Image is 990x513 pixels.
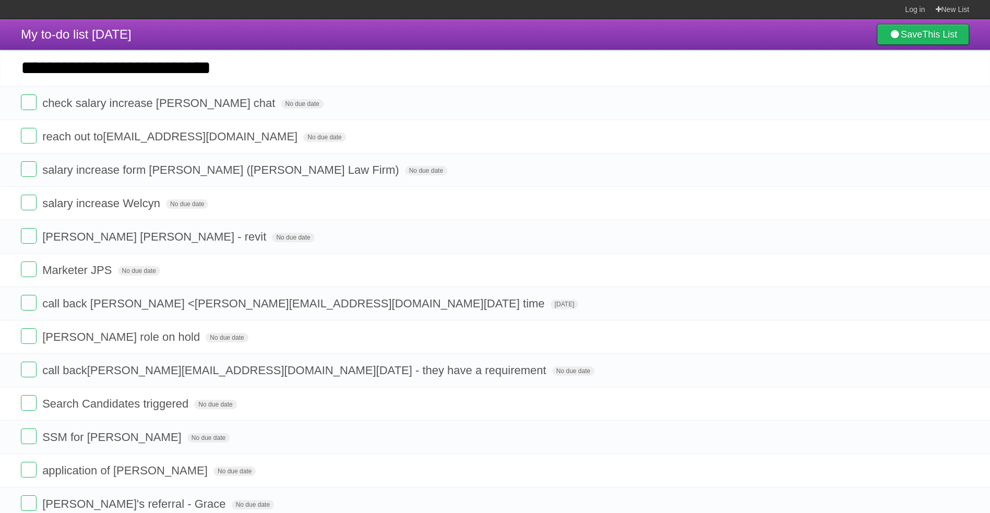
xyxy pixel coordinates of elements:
span: call back [PERSON_NAME][EMAIL_ADDRESS][DOMAIN_NAME] [DATE] - they have a requirement [42,364,548,377]
label: Done [21,295,37,311]
span: No due date [206,333,248,342]
span: check salary increase [PERSON_NAME] chat [42,97,278,110]
label: Done [21,395,37,411]
span: reach out to [EMAIL_ADDRESS][DOMAIN_NAME] [42,130,303,143]
label: Done [21,195,37,210]
span: No due date [187,433,230,443]
b: This List [922,29,957,40]
a: SaveThis List [877,24,969,45]
span: Search Candidates triggered [42,397,191,410]
span: No due date [118,266,160,276]
span: No due date [303,133,345,142]
label: Done [21,161,37,177]
span: No due date [281,99,324,109]
span: No due date [194,400,236,409]
label: Done [21,94,37,110]
span: My to-do list [DATE] [21,27,132,41]
span: SSM for [PERSON_NAME] [42,431,184,444]
label: Done [21,495,37,511]
span: No due date [552,366,594,376]
span: No due date [213,467,256,476]
label: Done [21,462,37,478]
span: call back [PERSON_NAME] < [PERSON_NAME][EMAIL_ADDRESS][DOMAIN_NAME] [DATE] time [42,297,547,310]
span: salary increase form [PERSON_NAME] ([PERSON_NAME] Law Firm) [42,163,401,176]
label: Done [21,228,37,244]
label: Done [21,428,37,444]
label: Done [21,128,37,144]
label: Done [21,328,37,344]
span: [PERSON_NAME] [PERSON_NAME] - revit [42,230,269,243]
span: No due date [232,500,274,509]
span: [PERSON_NAME]'s referral - Grace [42,497,228,510]
span: application of [PERSON_NAME] [42,464,210,477]
span: Marketer JPS [42,264,114,277]
span: [PERSON_NAME] role on hold [42,330,202,343]
span: No due date [166,199,208,209]
label: Done [21,362,37,377]
span: salary increase Welcyn [42,197,163,210]
span: No due date [272,233,314,242]
span: [DATE] [551,300,579,309]
label: Done [21,261,37,277]
span: No due date [405,166,447,175]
